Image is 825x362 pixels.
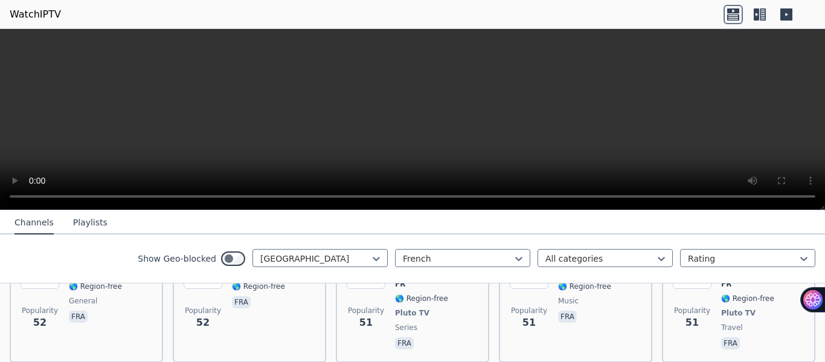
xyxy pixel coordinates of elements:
span: 51 [522,315,536,330]
button: Playlists [73,212,108,234]
span: 🌎 Region-free [395,294,448,303]
span: Pluto TV [395,308,429,318]
span: music [558,296,579,306]
button: Channels [14,212,54,234]
span: series [395,323,417,332]
span: Popularity [185,306,221,315]
p: fra [69,311,88,323]
p: fra [232,296,251,308]
p: fra [558,311,577,323]
span: 🌎 Region-free [558,282,611,291]
span: 51 [359,315,373,330]
span: 🌎 Region-free [69,282,122,291]
span: Popularity [511,306,547,315]
span: 52 [196,315,210,330]
a: WatchIPTV [10,7,61,22]
span: general [69,296,97,306]
span: Popularity [674,306,710,315]
span: FR [721,279,731,289]
span: 51 [685,315,699,330]
span: Pluto TV [721,308,756,318]
span: Popularity [22,306,58,315]
p: fra [721,337,740,349]
label: Show Geo-blocked [138,253,216,265]
span: 🌎 Region-free [721,294,774,303]
p: fra [395,337,414,349]
span: Popularity [348,306,384,315]
span: 🌎 Region-free [232,282,285,291]
span: FR [395,279,405,289]
span: travel [721,323,743,332]
span: 52 [33,315,47,330]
